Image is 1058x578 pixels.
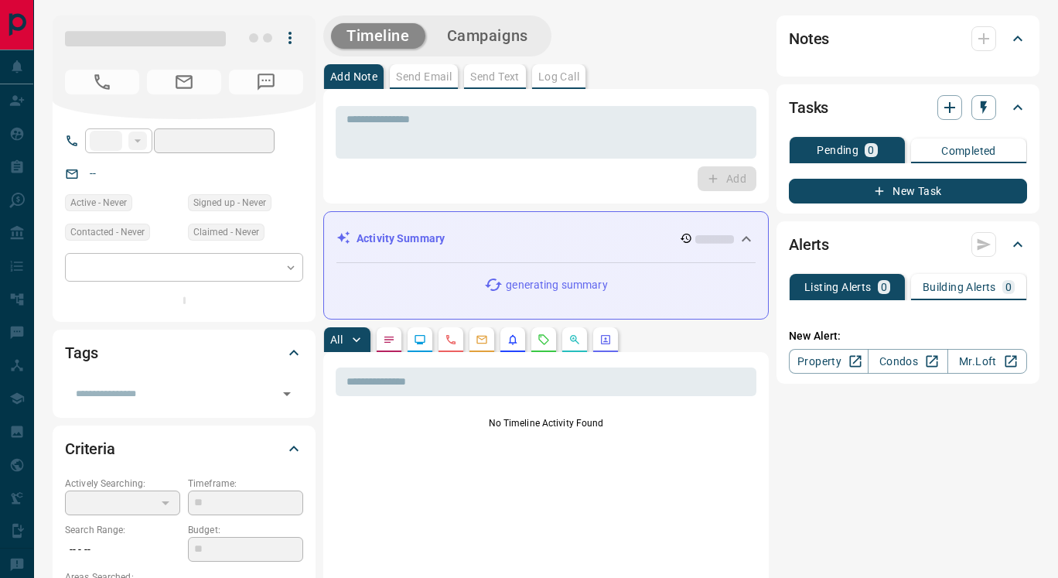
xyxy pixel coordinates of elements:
span: No Number [65,70,139,94]
p: -- - -- [65,537,180,563]
p: No Timeline Activity Found [336,416,756,430]
svg: Requests [538,333,550,346]
button: Campaigns [432,23,544,49]
div: Tasks [789,89,1027,126]
a: -- [90,167,96,180]
h2: Alerts [789,232,829,257]
button: New Task [789,179,1027,203]
div: Alerts [789,226,1027,263]
button: Timeline [331,23,425,49]
span: Signed up - Never [193,195,266,210]
a: Property [789,349,869,374]
p: 0 [881,282,887,292]
svg: Opportunities [568,333,581,346]
span: No Email [147,70,221,94]
h2: Tags [65,340,97,365]
a: Mr.Loft [947,349,1027,374]
p: Building Alerts [923,282,996,292]
p: generating summary [506,277,607,293]
p: Timeframe: [188,477,303,491]
svg: Lead Browsing Activity [414,333,426,346]
h2: Tasks [789,95,828,120]
span: Claimed - Never [193,224,259,240]
p: Search Range: [65,523,180,537]
a: Condos [868,349,947,374]
p: Activity Summary [357,231,445,247]
svg: Agent Actions [599,333,612,346]
h2: Criteria [65,436,115,461]
svg: Emails [476,333,488,346]
span: No Number [229,70,303,94]
span: Active - Never [70,195,127,210]
p: Add Note [330,71,377,82]
div: Criteria [65,430,303,467]
div: Tags [65,334,303,371]
span: Contacted - Never [70,224,145,240]
p: All [330,334,343,345]
p: 0 [1005,282,1012,292]
svg: Notes [383,333,395,346]
p: Pending [817,145,858,156]
p: Budget: [188,523,303,537]
h2: Notes [789,26,829,51]
svg: Calls [445,333,457,346]
button: Open [276,383,298,405]
p: Completed [941,145,996,156]
div: Notes [789,20,1027,57]
p: Actively Searching: [65,477,180,491]
div: Activity Summary [336,224,756,253]
p: Listing Alerts [804,282,872,292]
p: 0 [868,145,874,156]
svg: Listing Alerts [507,333,519,346]
p: New Alert: [789,328,1027,344]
